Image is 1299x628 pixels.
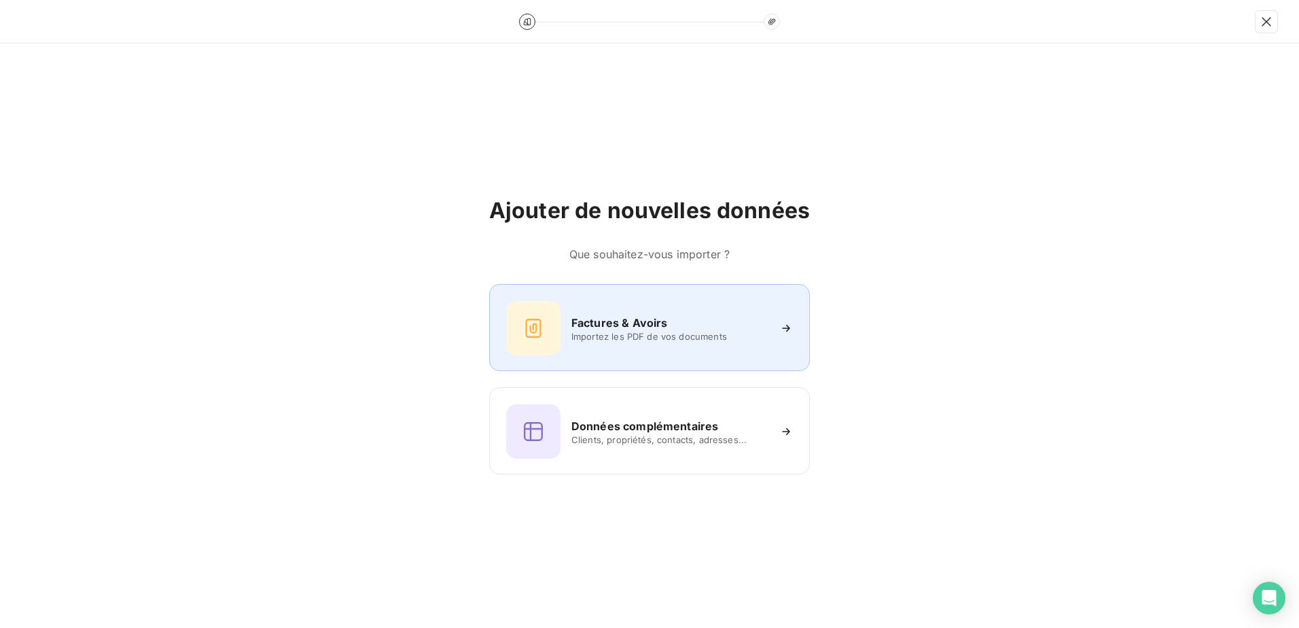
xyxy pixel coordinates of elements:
[571,331,768,342] span: Importez les PDF de vos documents
[489,197,810,224] h2: Ajouter de nouvelles données
[1253,582,1285,614] div: Open Intercom Messenger
[571,434,768,445] span: Clients, propriétés, contacts, adresses...
[571,418,718,434] h6: Données complémentaires
[571,315,668,331] h6: Factures & Avoirs
[489,246,810,262] h6: Que souhaitez-vous importer ?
